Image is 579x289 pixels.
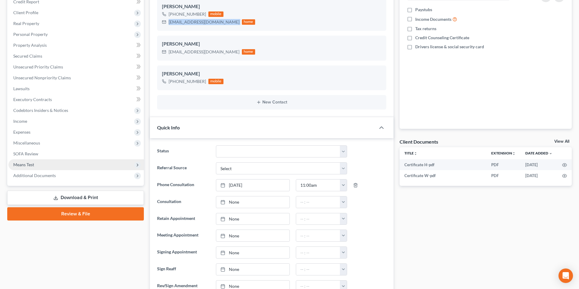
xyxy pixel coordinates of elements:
span: SOFA Review [13,151,38,156]
span: Lawsuits [13,86,30,91]
span: Unsecured Priority Claims [13,64,63,69]
i: unfold_more [414,152,417,155]
span: Tax returns [415,26,436,32]
span: Income Documents [415,16,451,22]
div: Client Documents [400,138,438,145]
div: [PERSON_NAME] [162,3,381,10]
a: None [216,230,289,241]
label: Consultation [154,196,213,208]
div: [PHONE_NUMBER] [169,78,206,84]
label: Sign Reaff [154,263,213,275]
span: Means Test [13,162,34,167]
label: Meeting Appointment [154,230,213,242]
input: -- : -- [296,230,340,241]
a: None [216,196,289,208]
a: View All [554,139,569,144]
a: Date Added expand_more [525,151,552,155]
a: Titleunfold_more [404,151,417,155]
div: [PHONE_NUMBER] [169,11,206,17]
span: Miscellaneous [13,140,40,145]
div: [PERSON_NAME] [162,70,381,78]
label: Retain Appointment [154,213,213,225]
div: mobile [208,11,223,17]
div: home [242,19,255,25]
span: Paystubs [415,7,432,13]
td: [DATE] [520,170,557,181]
span: Quick Info [157,125,180,130]
a: Download & Print [7,191,144,205]
span: Additional Documents [13,173,56,178]
i: expand_more [549,152,552,155]
span: Secured Claims [13,53,42,59]
td: PDF [486,170,520,181]
span: Expenses [13,129,30,135]
a: None [216,264,289,275]
div: [PERSON_NAME] [162,40,381,48]
div: home [242,49,255,55]
a: Lawsuits [8,83,144,94]
a: SOFA Review [8,148,144,159]
label: Status [154,145,213,157]
td: Certificate W-pdf [400,170,486,181]
input: -- : -- [296,179,340,191]
label: Signing Appointment [154,246,213,259]
a: Executory Contracts [8,94,144,105]
td: [DATE] [520,159,557,170]
i: unfold_more [512,152,516,155]
td: PDF [486,159,520,170]
span: Property Analysis [13,43,47,48]
a: Property Analysis [8,40,144,51]
div: Open Intercom Messenger [558,268,573,283]
span: Personal Property [13,32,48,37]
span: Codebtors Insiders & Notices [13,108,68,113]
span: Real Property [13,21,39,26]
input: -- : -- [296,196,340,208]
span: Income [13,119,27,124]
a: Secured Claims [8,51,144,62]
a: None [216,213,289,225]
a: Unsecured Nonpriority Claims [8,72,144,83]
a: Extensionunfold_more [491,151,516,155]
input: -- : -- [296,247,340,258]
span: Drivers license & social security card [415,44,484,50]
label: Phone Consultation [154,179,213,191]
td: Certificate H-pdf [400,159,486,170]
a: Unsecured Priority Claims [8,62,144,72]
div: [EMAIL_ADDRESS][DOMAIN_NAME] [169,19,239,25]
input: -- : -- [296,213,340,225]
div: mobile [208,79,223,84]
span: Client Profile [13,10,38,15]
span: Unsecured Nonpriority Claims [13,75,71,80]
a: None [216,247,289,258]
span: Executory Contracts [13,97,52,102]
a: [DATE] [216,179,289,191]
input: -- : -- [296,264,340,275]
span: Credit Counseling Certificate [415,35,469,41]
button: New Contact [162,100,381,105]
label: Referral Source [154,162,213,174]
a: Review & File [7,207,144,221]
div: [EMAIL_ADDRESS][DOMAIN_NAME] [169,49,239,55]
